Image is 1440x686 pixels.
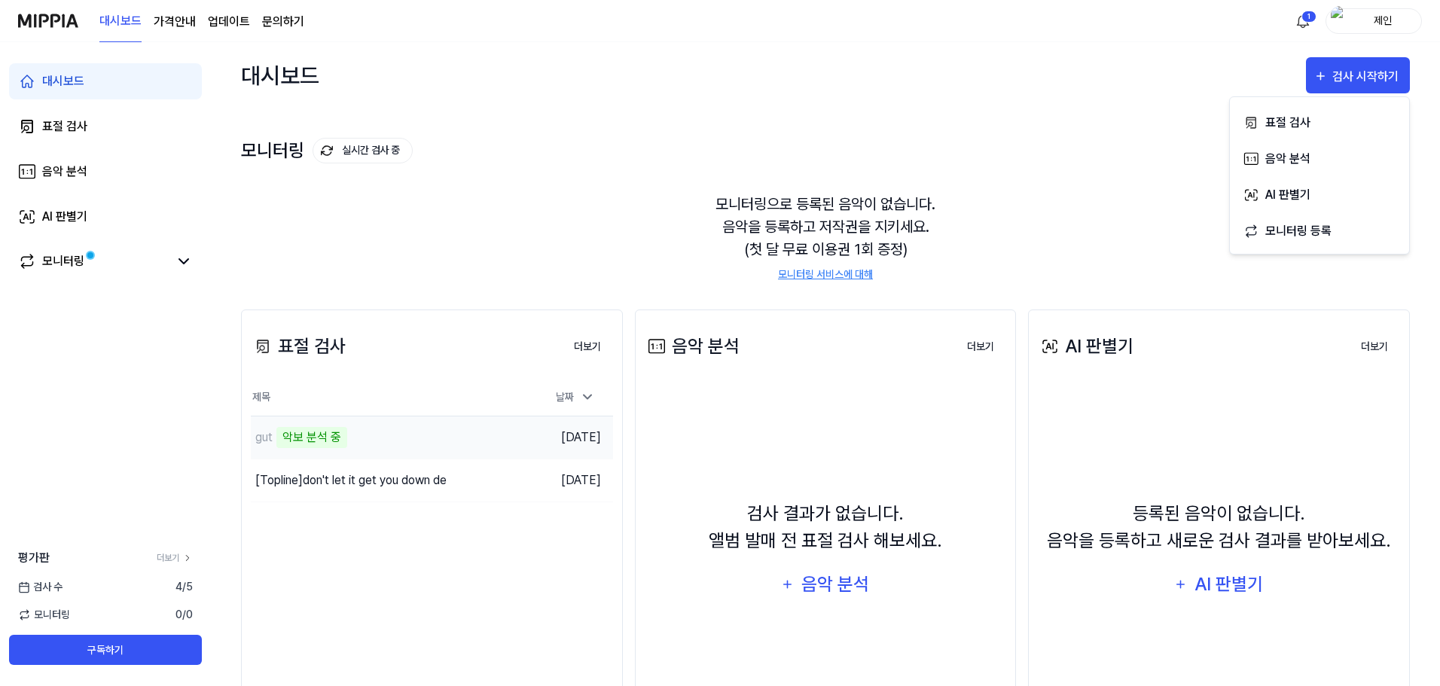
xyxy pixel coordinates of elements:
[18,579,63,595] span: 검사 수
[523,459,613,502] td: [DATE]
[1265,221,1396,241] div: 모니터링 등록
[42,252,84,270] div: 모니터링
[42,163,87,181] div: 음악 분석
[313,138,413,163] button: 실시간 검사 중
[321,145,333,157] img: monitoring Icon
[562,332,613,362] button: 더보기
[262,13,304,31] a: 문의하기
[18,252,169,270] a: 모니터링
[1326,8,1422,34] button: profile제인
[1349,332,1400,362] button: 더보기
[1349,331,1400,362] a: 더보기
[9,154,202,190] a: 음악 분석
[42,72,84,90] div: 대시보드
[1265,149,1396,169] div: 음악 분석
[1192,570,1265,599] div: AI 판별기
[9,63,202,99] a: 대시보드
[799,570,871,599] div: 음악 분석
[523,416,613,459] td: [DATE]
[1294,12,1312,30] img: 알림
[276,427,347,448] div: 악보 분석 중
[562,331,613,362] a: 더보기
[1353,12,1412,29] div: 제인
[1331,6,1349,36] img: profile
[9,199,202,235] a: AI 판별기
[1265,185,1396,205] div: AI 판별기
[251,380,523,416] th: 제목
[1236,212,1403,248] button: 모니터링 등록
[1306,57,1410,93] button: 검사 시작하기
[255,471,447,489] div: [Topline] don't let it get you down de
[1265,113,1396,133] div: 표절 검사
[99,1,142,42] a: 대시보드
[208,13,250,31] a: 업데이트
[955,332,1006,362] button: 더보기
[251,333,346,360] div: 표절 검사
[42,208,87,226] div: AI 판별기
[175,579,193,595] span: 4 / 5
[241,138,413,163] div: 모니터링
[1236,175,1403,212] button: AI 판별기
[42,117,87,136] div: 표절 검사
[709,500,942,554] div: 검사 결과가 없습니다. 앨범 발매 전 표절 검사 해보세요.
[9,108,202,145] a: 표절 검사
[778,267,873,282] a: 모니터링 서비스에 대해
[241,57,319,93] div: 대시보드
[955,331,1006,362] a: 더보기
[1291,9,1315,33] button: 알림1
[255,428,273,447] div: gut
[550,385,601,410] div: 날짜
[157,551,193,565] a: 더보기
[18,607,70,623] span: 모니터링
[18,549,50,567] span: 평가판
[1301,11,1316,23] div: 1
[645,333,740,360] div: 음악 분석
[1236,103,1403,139] button: 표절 검사
[1236,139,1403,175] button: 음악 분석
[1038,333,1133,360] div: AI 판별기
[1164,566,1274,602] button: AI 판별기
[241,175,1410,300] div: 모니터링으로 등록된 음악이 없습니다. 음악을 등록하고 저작권을 지키세요. (첫 달 무료 이용권 1회 증정)
[771,566,880,602] button: 음악 분석
[9,635,202,665] button: 구독하기
[154,13,196,31] a: 가격안내
[1047,500,1391,554] div: 등록된 음악이 없습니다. 음악을 등록하고 새로운 검사 결과를 받아보세요.
[175,607,193,623] span: 0 / 0
[1332,67,1402,87] div: 검사 시작하기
